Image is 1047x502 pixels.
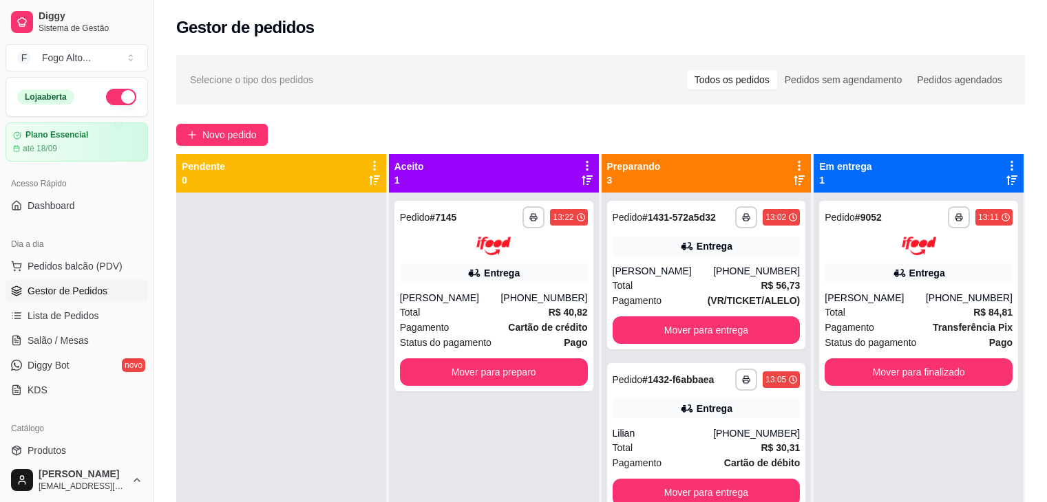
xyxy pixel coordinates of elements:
[926,291,1013,305] div: [PHONE_NUMBER]
[400,358,588,386] button: Mover para preparo
[613,455,662,470] span: Pagamento
[642,212,716,223] strong: # 1431-572a5d32
[989,337,1013,348] strong: Pago
[613,440,633,455] span: Total
[761,442,800,453] strong: R$ 30,31
[973,307,1013,318] strong: R$ 84,81
[713,426,800,440] div: [PHONE_NUMBER]
[28,334,89,347] span: Salão / Mesas
[400,305,421,320] span: Total
[6,173,148,195] div: Acesso Rápido
[761,280,800,291] strong: R$ 56,73
[400,212,430,223] span: Pedido
[202,127,257,142] span: Novo pedido
[825,320,874,335] span: Pagamento
[106,89,136,105] button: Alterar Status
[697,239,732,253] div: Entrega
[6,6,148,39] a: DiggySistema de Gestão
[39,10,142,23] span: Diggy
[500,291,587,305] div: [PHONE_NUMBER]
[17,89,74,105] div: Loja aberta
[607,160,661,173] p: Preparando
[400,320,450,335] span: Pagamento
[978,212,999,223] div: 13:11
[430,212,456,223] strong: # 7145
[17,51,31,65] span: F
[697,402,732,415] div: Entrega
[28,284,107,298] span: Gestor de Pedidos
[28,199,75,212] span: Dashboard
[42,51,91,65] div: Fogo Alto ...
[6,354,148,376] a: Diggy Botnovo
[6,280,148,302] a: Gestor de Pedidos
[476,237,511,255] img: ifood
[484,266,520,280] div: Entrega
[508,322,587,333] strong: Cartão de crédito
[825,212,855,223] span: Pedido
[549,307,588,318] strong: R$ 40,82
[825,305,845,320] span: Total
[6,233,148,255] div: Dia a dia
[6,463,148,496] button: [PERSON_NAME][EMAIL_ADDRESS][DOMAIN_NAME]
[25,130,88,140] article: Plano Essencial
[28,383,47,397] span: KDS
[777,70,909,89] div: Pedidos sem agendamento
[825,291,926,305] div: [PERSON_NAME]
[6,417,148,439] div: Catálogo
[39,23,142,34] span: Sistema de Gestão
[6,379,148,401] a: KDS
[394,160,424,173] p: Aceito
[909,266,945,280] div: Entrega
[613,316,801,344] button: Mover para entrega
[28,444,66,457] span: Produtos
[613,278,633,293] span: Total
[28,358,70,372] span: Diggy Bot
[176,124,268,146] button: Novo pedido
[28,259,123,273] span: Pedidos balcão (PDV)
[642,374,714,385] strong: # 1432-f6abbaea
[6,44,148,72] button: Select a team
[855,212,882,223] strong: # 9052
[613,426,714,440] div: Lilian
[394,173,424,187] p: 1
[687,70,777,89] div: Todos os pedidos
[613,264,714,278] div: [PERSON_NAME]
[6,329,148,351] a: Salão / Mesas
[613,374,643,385] span: Pedido
[182,173,225,187] p: 0
[6,122,148,162] a: Plano Essencialaté 18/09
[400,335,491,350] span: Status do pagamento
[190,72,313,87] span: Selecione o tipo dos pedidos
[613,293,662,308] span: Pagamento
[607,173,661,187] p: 3
[176,17,315,39] h2: Gestor de pedidos
[708,295,801,306] strong: (VR/TICKET/ALELO)
[819,173,871,187] p: 1
[39,468,126,481] span: [PERSON_NAME]
[909,70,1010,89] div: Pedidos agendados
[28,309,99,323] span: Lista de Pedidos
[724,457,800,468] strong: Cartão de débito
[765,212,786,223] div: 13:02
[400,291,501,305] div: [PERSON_NAME]
[825,335,916,350] span: Status do pagamento
[765,374,786,385] div: 13:05
[39,481,126,492] span: [EMAIL_ADDRESS][DOMAIN_NAME]
[933,322,1013,333] strong: Transferência Pix
[819,160,871,173] p: Em entrega
[6,255,148,277] button: Pedidos balcão (PDV)
[182,160,225,173] p: Pendente
[6,195,148,217] a: Dashboard
[23,143,57,154] article: até 18/09
[187,130,197,140] span: plus
[553,212,573,223] div: 13:22
[613,212,643,223] span: Pedido
[6,439,148,461] a: Produtos
[902,237,936,255] img: ifood
[564,337,587,348] strong: Pago
[6,305,148,327] a: Lista de Pedidos
[825,358,1013,386] button: Mover para finalizado
[713,264,800,278] div: [PHONE_NUMBER]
